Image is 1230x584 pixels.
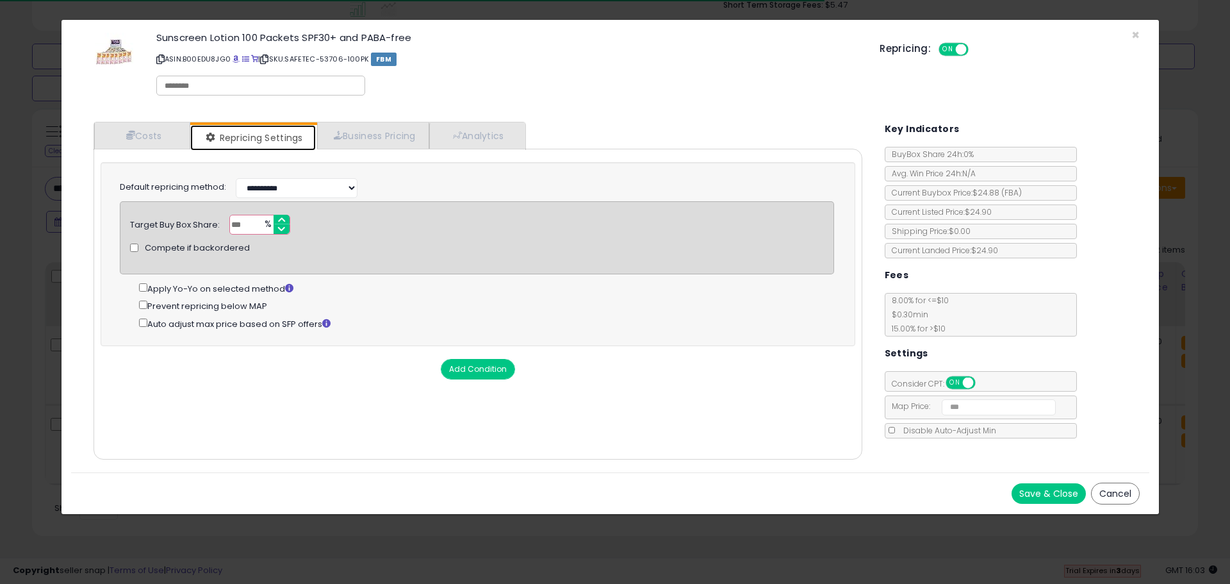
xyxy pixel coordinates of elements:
button: Save & Close [1012,483,1086,504]
span: % [257,215,277,235]
div: Apply Yo-Yo on selected method [139,281,834,296]
span: Map Price: [885,401,1056,412]
a: Business Pricing [317,122,429,149]
a: BuyBox page [233,54,240,64]
div: Target Buy Box Share: [130,215,220,231]
a: Costs [94,122,190,149]
span: OFF [967,44,987,55]
div: Prevent repricing below MAP [139,298,834,313]
span: Compete if backordered [145,242,250,254]
span: BuyBox Share 24h: 0% [885,149,974,160]
span: OFF [973,378,994,388]
span: Current Buybox Price: [885,187,1022,198]
h5: Repricing: [880,44,931,54]
span: ( FBA ) [1001,187,1022,198]
span: × [1131,26,1140,44]
span: $0.30 min [885,309,928,320]
button: Add Condition [441,359,515,380]
span: Consider CPT: [885,378,992,389]
span: Avg. Win Price 24h: N/A [885,168,976,179]
span: Disable Auto-Adjust Min [897,425,996,436]
span: Current Landed Price: $24.90 [885,245,998,256]
span: 15.00 % for > $10 [885,323,946,334]
h5: Key Indicators [885,121,960,137]
h5: Settings [885,346,928,362]
span: ON [947,378,963,388]
span: Current Listed Price: $24.90 [885,206,992,217]
span: Shipping Price: $0.00 [885,226,971,237]
button: Cancel [1091,483,1140,505]
h3: Sunscreen Lotion 100 Packets SPF30+ and PABA-free [156,33,860,42]
a: All offer listings [242,54,249,64]
img: 51XM9q4qlzL._SL60_.jpg [95,33,133,71]
h5: Fees [885,267,909,283]
div: Auto adjust max price based on SFP offers [139,316,834,331]
span: ON [940,44,956,55]
span: 8.00 % for <= $10 [885,295,949,334]
label: Default repricing method: [120,181,226,194]
span: FBM [371,53,397,66]
span: $24.88 [972,187,1022,198]
a: Analytics [429,122,524,149]
a: Your listing only [251,54,258,64]
p: ASIN: B00EDU8JG0 | SKU: SAFETEC-53706-100PK [156,49,860,69]
a: Repricing Settings [190,125,316,151]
